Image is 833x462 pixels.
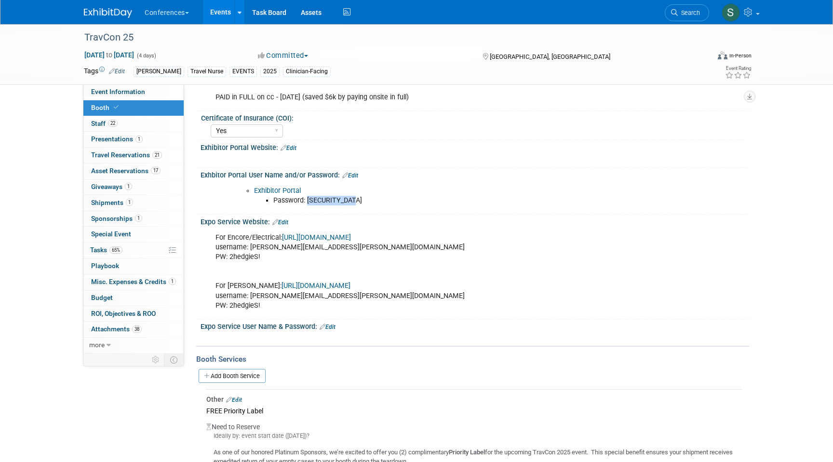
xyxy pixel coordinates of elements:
span: Presentations [91,135,143,143]
td: Toggle Event Tabs [164,353,184,366]
button: Committed [255,51,312,61]
span: 17 [151,167,161,174]
a: Presentations1 [83,132,184,147]
div: Expo Service Website: [201,215,749,227]
a: Add Booth Service [199,369,266,383]
a: Special Event [83,227,184,242]
div: Exhibitor Portal Website: [201,140,749,153]
span: Giveaways [91,183,132,190]
span: 1 [126,199,133,206]
div: 2025 [260,67,280,77]
a: Playbook [83,258,184,274]
a: Event Information [83,84,184,100]
span: Shipments [91,199,133,206]
span: ROI, Objectives & ROO [91,310,156,317]
div: Clinician-Facing [283,67,331,77]
div: TravCon 25 [81,29,695,46]
td: Tags [84,66,125,77]
div: Ideally by: event start date ([DATE])? [206,432,742,440]
span: 21 [152,151,162,159]
span: 1 [135,215,142,222]
a: [URL][DOMAIN_NAME] [282,233,351,242]
span: (4 days) [136,53,156,59]
span: Special Event [91,230,131,238]
span: Misc. Expenses & Credits [91,278,176,285]
a: Booth [83,100,184,116]
a: Travel Reservations21 [83,148,184,163]
span: 65% [109,246,122,254]
a: Giveaways1 [83,179,184,195]
li: Password: [SECURITY_DATA] [273,196,637,205]
a: Edit [272,219,288,226]
span: to [105,51,114,59]
span: Search [678,9,700,16]
div: For Encore/Electrical: username: [PERSON_NAME][EMAIL_ADDRESS][PERSON_NAME][DOMAIN_NAME] PW: 2hedg... [209,228,643,315]
a: Budget [83,290,184,306]
div: Event Rating [725,66,751,71]
td: Personalize Event Tab Strip [148,353,164,366]
a: Exhibitor Portal [254,187,301,195]
span: 38 [132,326,142,333]
span: Event Information [91,88,145,95]
span: Asset Reservations [91,167,161,175]
a: Asset Reservations17 [83,163,184,179]
span: [GEOGRAPHIC_DATA], [GEOGRAPHIC_DATA] [490,53,610,60]
div: Certificate of Insurance (COI): [201,111,745,123]
span: Tasks [90,246,122,254]
span: more [89,341,105,349]
a: Edit [320,324,336,330]
div: FREE Priority Label [206,404,742,417]
span: Travel Reservations [91,151,162,159]
a: Sponsorships1 [83,211,184,227]
div: In-Person [729,52,752,59]
div: Other [206,394,742,404]
img: Format-Inperson.png [718,52,727,59]
span: Sponsorships [91,215,142,222]
span: [DATE] [DATE] [84,51,134,59]
a: ROI, Objectives & ROO [83,306,184,322]
div: [PERSON_NAME] [134,67,184,77]
span: 1 [125,183,132,190]
span: Budget [91,294,113,301]
span: 1 [169,278,176,285]
a: Staff22 [83,116,184,132]
div: Expo Service User Name & Password: [201,319,749,332]
span: Booth [91,104,121,111]
img: Sophie Buffo [722,3,740,22]
a: Edit [281,145,296,151]
a: more [83,338,184,353]
span: Staff [91,120,118,127]
div: Travel Nurse [188,67,226,77]
a: Edit [226,396,242,403]
span: Playbook [91,262,119,270]
div: Exhbitor Portal User Name and/or Password: [201,168,749,180]
div: EVENTS [229,67,257,77]
a: Edit [342,172,358,179]
span: 22 [108,120,118,127]
i: Booth reservation complete [114,105,119,110]
a: Edit [109,68,125,75]
span: 1 [135,136,143,143]
b: Priority Label [449,448,485,456]
a: [URL][DOMAIN_NAME] [282,282,350,290]
div: Event Format [652,50,752,65]
a: Shipments1 [83,195,184,211]
a: Tasks65% [83,243,184,258]
div: Booth Services [196,354,749,365]
a: Attachments38 [83,322,184,337]
img: ExhibitDay [84,8,132,18]
a: Misc. Expenses & Credits1 [83,274,184,290]
a: Search [665,4,709,21]
span: Attachments [91,325,142,333]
